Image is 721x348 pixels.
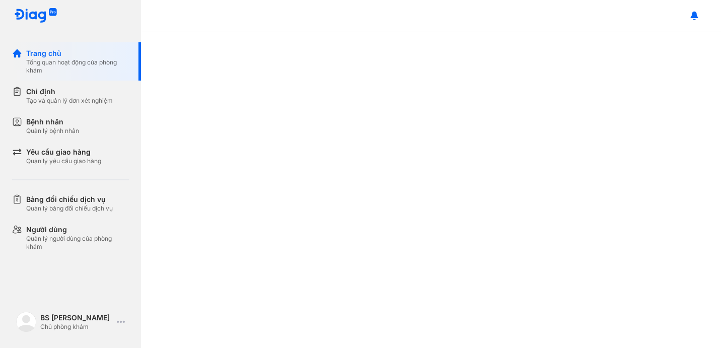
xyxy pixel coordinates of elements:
div: Bảng đối chiếu dịch vụ [26,194,113,204]
div: Chủ phòng khám [40,323,113,331]
div: Quản lý yêu cầu giao hàng [26,157,101,165]
div: Người dùng [26,225,129,235]
img: logo [16,312,36,332]
div: Chỉ định [26,87,113,97]
div: BS [PERSON_NAME] [40,313,113,323]
div: Quản lý bệnh nhân [26,127,79,135]
img: logo [14,8,57,24]
div: Bệnh nhân [26,117,79,127]
div: Quản lý người dùng của phòng khám [26,235,129,251]
div: Yêu cầu giao hàng [26,147,101,157]
div: Tổng quan hoạt động của phòng khám [26,58,129,75]
div: Quản lý bảng đối chiếu dịch vụ [26,204,113,213]
div: Trang chủ [26,48,129,58]
div: Tạo và quản lý đơn xét nghiệm [26,97,113,105]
